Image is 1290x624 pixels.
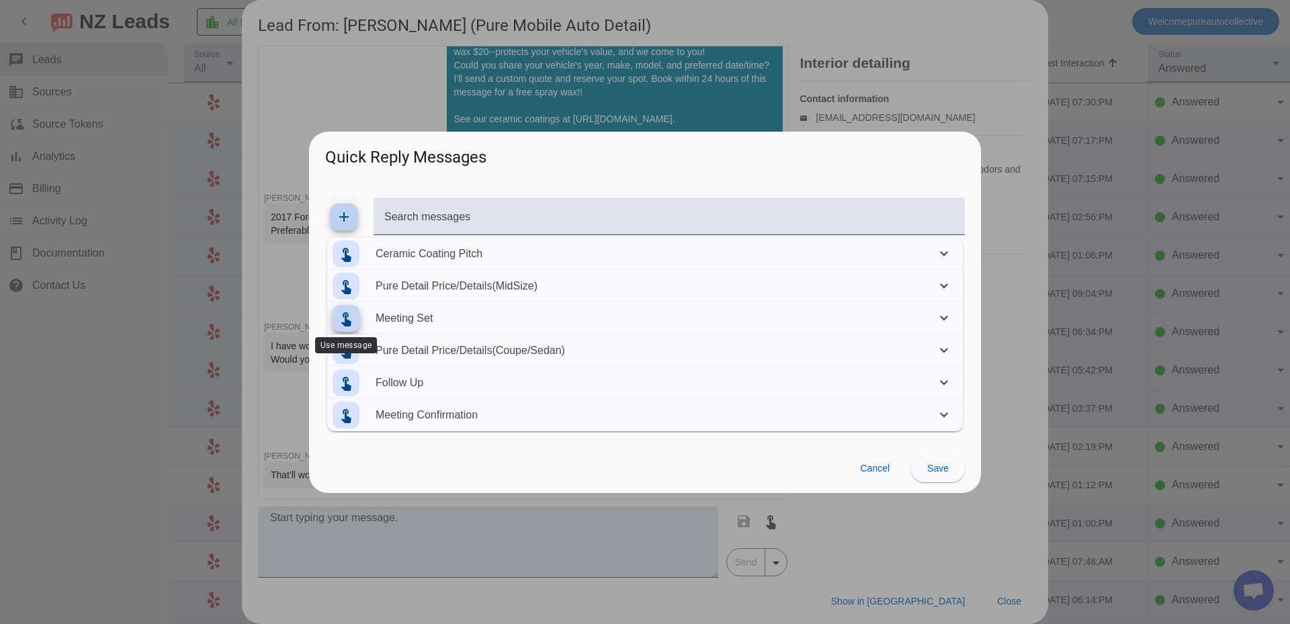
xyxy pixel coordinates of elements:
mat-panel-description: Ceramic Coating Pitch [376,235,931,273]
mat-icon: touch_app [338,343,354,359]
mat-label: Search messages [384,210,470,222]
mat-expansion-panel-header: Pure Detail Price/Details(Coupe/Sedan) [327,335,963,367]
button: Cancel [849,455,900,482]
mat-panel-description: Pure Detail Price/Details(MidSize) [376,267,931,305]
mat-icon: touch_app [338,407,354,423]
mat-panel-description: Meeting Confirmation [376,396,931,434]
mat-icon: touch_app [338,375,354,391]
button: Save [911,455,965,482]
mat-expansion-panel-header: Meeting Confirmation [327,399,963,431]
mat-icon: touch_app [338,310,354,326]
span: Cancel [860,463,890,474]
mat-icon: add [336,209,352,225]
mat-panel-description: Follow Up [376,364,931,402]
mat-expansion-panel-header: Ceramic Coating Pitch [327,238,963,270]
mat-expansion-panel-header: Follow Up [327,367,963,399]
mat-icon: touch_app [338,246,354,262]
mat-expansion-panel-header: Pure Detail Price/Details(MidSize) [327,270,963,302]
mat-icon: touch_app [338,278,354,294]
span: Save [927,463,949,474]
mat-panel-description: Meeting Set [376,300,931,337]
mat-expansion-panel-header: Meeting Set [327,302,963,335]
mat-panel-description: Pure Detail Price/Details(Coupe/Sedan) [376,332,931,369]
h2: Quick Reply Messages [309,132,981,177]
